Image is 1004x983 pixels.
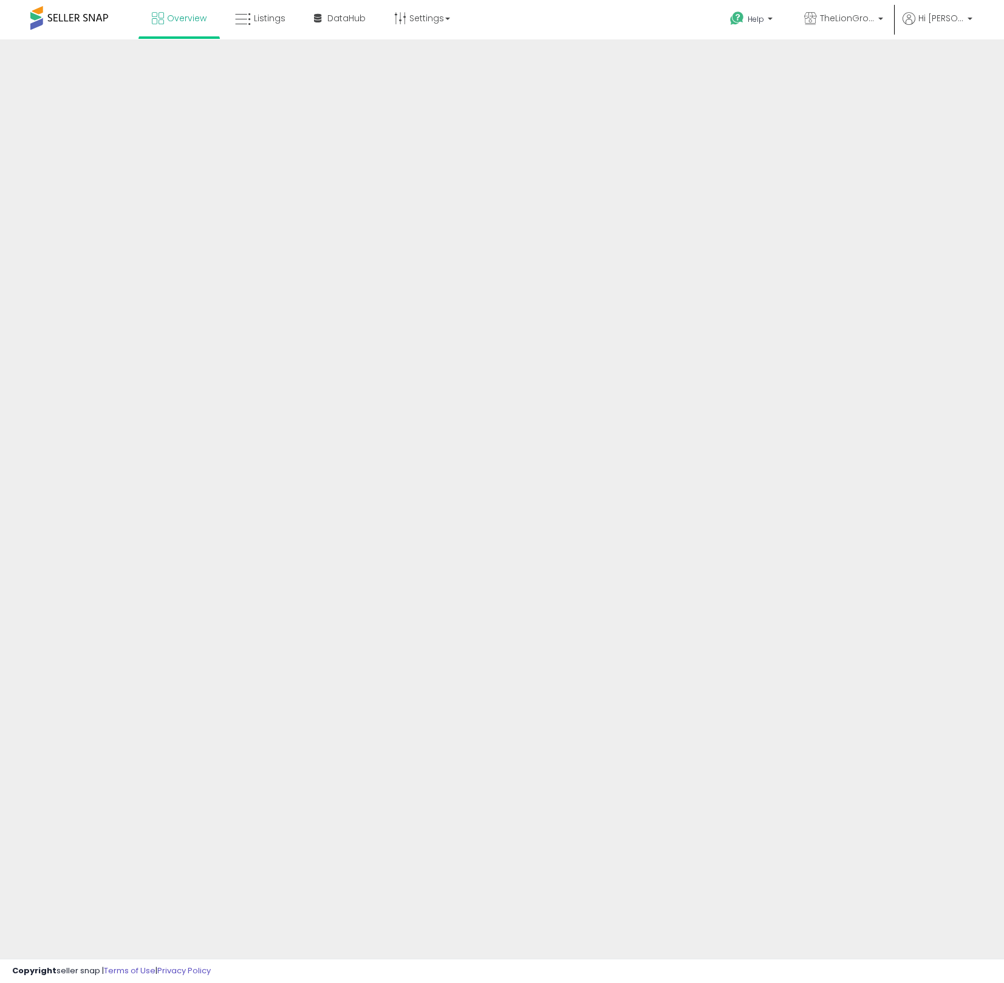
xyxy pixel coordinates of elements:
span: Help [748,14,764,24]
span: Overview [167,12,207,24]
i: Get Help [729,11,745,26]
a: Hi [PERSON_NAME] [903,12,972,39]
span: DataHub [327,12,366,24]
span: Listings [254,12,285,24]
span: Hi [PERSON_NAME] [918,12,964,24]
a: Help [720,2,785,39]
span: TheLionGroup US [820,12,875,24]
